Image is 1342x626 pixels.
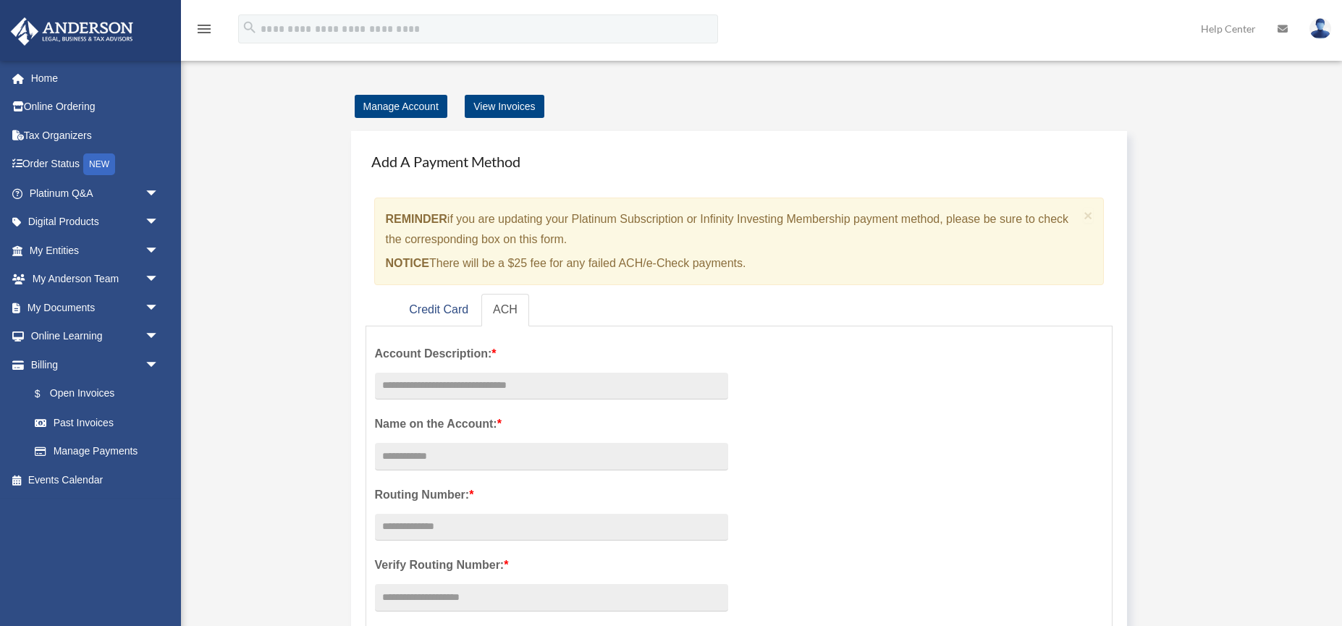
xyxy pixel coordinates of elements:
[10,350,181,379] a: Billingarrow_drop_down
[386,257,429,269] strong: NOTICE
[375,555,728,575] label: Verify Routing Number:
[374,198,1105,285] div: if you are updating your Platinum Subscription or Infinity Investing Membership payment method, p...
[20,408,181,437] a: Past Invoices
[366,145,1113,177] h4: Add A Payment Method
[10,64,181,93] a: Home
[195,20,213,38] i: menu
[1309,18,1331,39] img: User Pic
[375,344,728,364] label: Account Description:
[10,293,181,322] a: My Documentsarrow_drop_down
[195,25,213,38] a: menu
[145,236,174,266] span: arrow_drop_down
[145,350,174,380] span: arrow_drop_down
[145,265,174,295] span: arrow_drop_down
[386,253,1079,274] p: There will be a $25 fee for any failed ACH/e-Check payments.
[355,95,447,118] a: Manage Account
[10,208,181,237] a: Digital Productsarrow_drop_down
[1084,207,1093,224] span: ×
[481,294,529,326] a: ACH
[465,95,544,118] a: View Invoices
[386,213,447,225] strong: REMINDER
[1084,208,1093,223] button: Close
[10,150,181,179] a: Order StatusNEW
[20,379,181,409] a: $Open Invoices
[43,385,50,403] span: $
[10,93,181,122] a: Online Ordering
[10,322,181,351] a: Online Learningarrow_drop_down
[7,17,138,46] img: Anderson Advisors Platinum Portal
[10,465,181,494] a: Events Calendar
[10,179,181,208] a: Platinum Q&Aarrow_drop_down
[10,121,181,150] a: Tax Organizers
[375,414,728,434] label: Name on the Account:
[145,179,174,208] span: arrow_drop_down
[10,236,181,265] a: My Entitiesarrow_drop_down
[375,485,728,505] label: Routing Number:
[397,294,480,326] a: Credit Card
[242,20,258,35] i: search
[20,437,174,466] a: Manage Payments
[10,265,181,294] a: My Anderson Teamarrow_drop_down
[83,153,115,175] div: NEW
[145,293,174,323] span: arrow_drop_down
[145,208,174,237] span: arrow_drop_down
[145,322,174,352] span: arrow_drop_down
